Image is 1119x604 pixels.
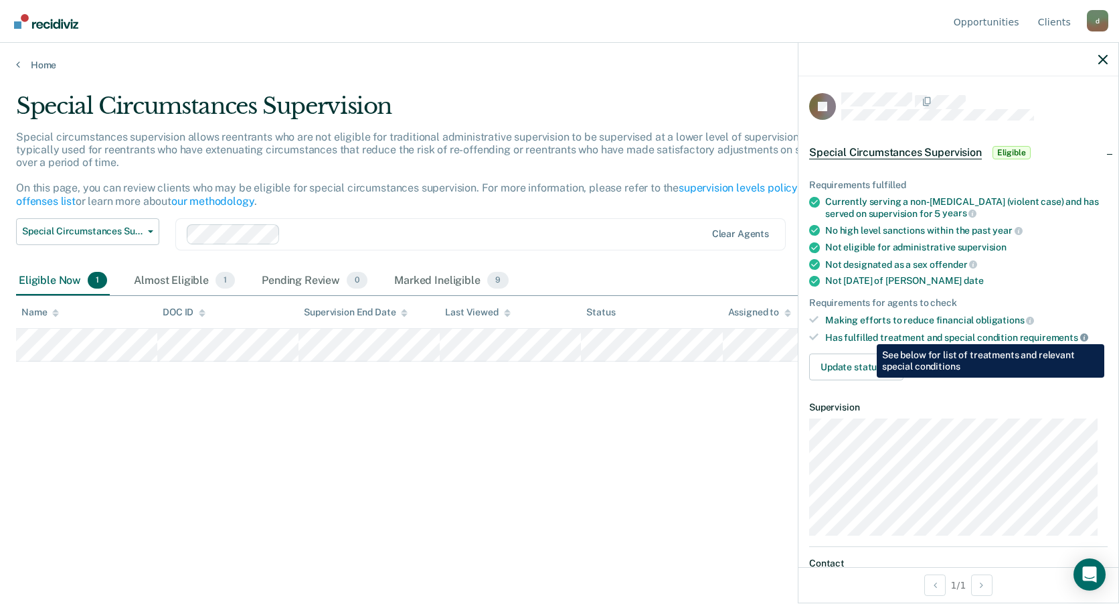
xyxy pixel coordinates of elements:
[16,131,850,208] p: Special circumstances supervision allows reentrants who are not eligible for traditional administ...
[445,307,510,318] div: Last Viewed
[392,267,511,296] div: Marked Ineligible
[22,226,143,237] span: Special Circumstances Supervision
[487,272,509,289] span: 9
[1087,10,1108,31] div: d
[825,331,1108,344] div: Has fulfilled treatment and special condition
[825,258,1108,271] div: Not designated as a sex
[798,131,1118,174] div: Special Circumstances SupervisionEligible
[976,315,1034,325] span: obligations
[728,307,791,318] div: Assigned to
[1087,10,1108,31] button: Profile dropdown button
[16,92,855,131] div: Special Circumstances Supervision
[958,242,1007,252] span: supervision
[964,275,983,286] span: date
[14,14,78,29] img: Recidiviz
[16,59,1103,71] a: Home
[216,272,235,289] span: 1
[825,224,1108,236] div: No high level sanctions within the past
[16,181,849,207] a: violent offenses list
[809,179,1108,191] div: Requirements fulfilled
[88,272,107,289] span: 1
[163,307,205,318] div: DOC ID
[679,181,798,194] a: supervision levels policy
[809,297,1108,309] div: Requirements for agents to check
[131,267,238,296] div: Almost Eligible
[825,242,1108,253] div: Not eligible for administrative
[712,228,769,240] div: Clear agents
[809,146,982,159] span: Special Circumstances Supervision
[586,307,615,318] div: Status
[825,196,1108,219] div: Currently serving a non-[MEDICAL_DATA] (violent case) and has served on supervision for 5
[798,567,1118,603] div: 1 / 1
[21,307,59,318] div: Name
[993,146,1031,159] span: Eligible
[930,259,978,270] span: offender
[347,272,367,289] span: 0
[942,208,976,218] span: years
[825,314,1108,326] div: Making efforts to reduce financial
[809,558,1108,569] dt: Contact
[16,267,110,296] div: Eligible Now
[171,195,254,208] a: our methodology
[924,575,946,596] button: Previous Opportunity
[1020,332,1088,343] span: requirements
[809,354,903,380] button: Update status
[971,575,993,596] button: Next Opportunity
[993,225,1022,236] span: year
[825,275,1108,287] div: Not [DATE] of [PERSON_NAME]
[1073,558,1106,591] div: Open Intercom Messenger
[259,267,370,296] div: Pending Review
[304,307,408,318] div: Supervision End Date
[809,402,1108,413] dt: Supervision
